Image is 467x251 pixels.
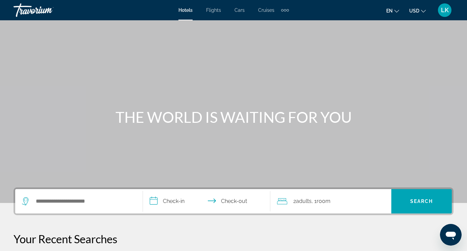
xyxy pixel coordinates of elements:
[143,189,271,213] button: Select check in and out date
[35,196,132,206] input: Search hotel destination
[440,224,462,246] iframe: Button to launch messaging window
[14,232,453,246] p: Your Recent Searches
[409,6,426,16] button: Change currency
[312,197,330,206] span: , 1
[235,7,245,13] a: Cars
[293,197,312,206] span: 2
[386,6,399,16] button: Change language
[391,189,452,213] button: Search
[14,1,81,19] a: Travorium
[441,7,449,14] span: LK
[270,189,391,213] button: Travelers: 2 adults, 0 children
[281,5,289,16] button: Extra navigation items
[296,198,312,204] span: Adults
[317,198,330,204] span: Room
[258,7,274,13] a: Cruises
[386,8,393,14] span: en
[178,7,193,13] a: Hotels
[107,108,360,126] h1: THE WORLD IS WAITING FOR YOU
[436,3,453,17] button: User Menu
[410,199,433,204] span: Search
[206,7,221,13] a: Flights
[15,189,452,213] div: Search widget
[409,8,419,14] span: USD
